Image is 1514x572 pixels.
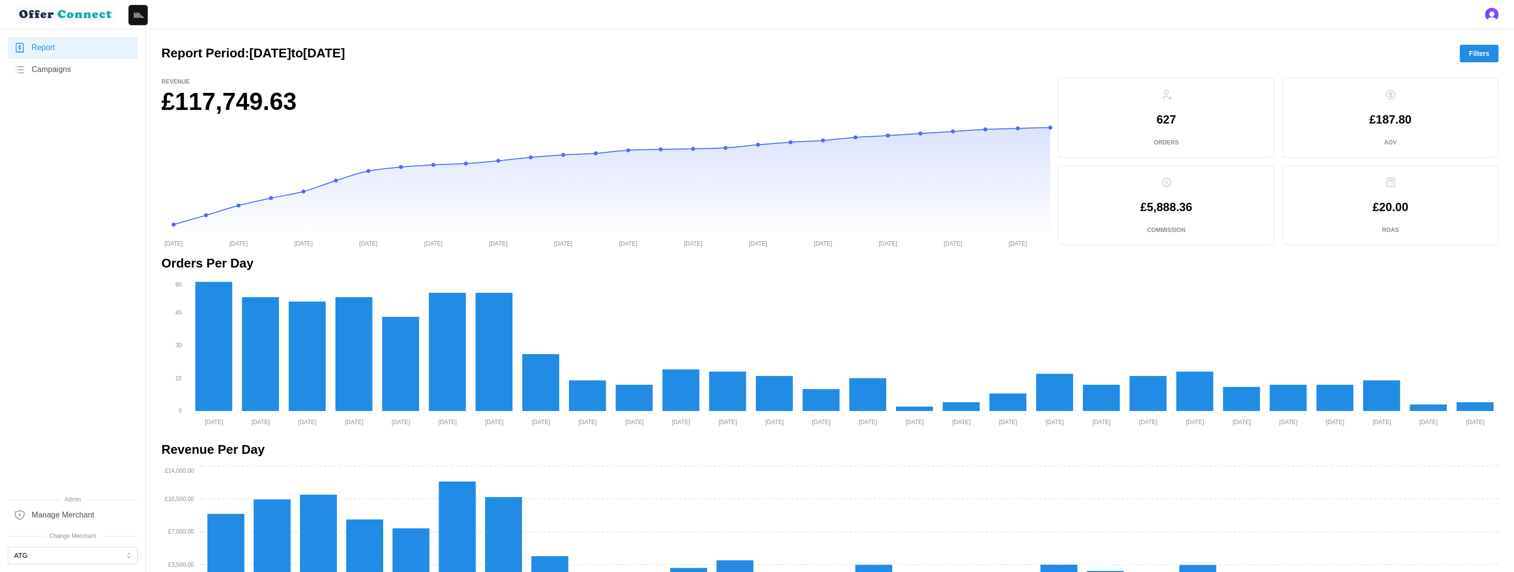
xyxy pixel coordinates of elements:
tspan: [DATE] [765,418,784,425]
tspan: [DATE] [439,418,457,425]
button: Filters [1460,45,1498,62]
p: £187.80 [1369,114,1411,125]
p: Orders [1154,139,1179,147]
tspan: [DATE] [424,240,442,247]
tspan: [DATE] [619,240,637,247]
h2: Orders Per Day [161,255,1498,272]
span: Filters [1469,45,1489,62]
tspan: [DATE] [1326,418,1344,425]
tspan: [DATE] [944,240,962,247]
a: Campaigns [8,59,138,81]
tspan: 30 [176,342,182,349]
tspan: [DATE] [1419,418,1438,425]
tspan: [DATE] [999,418,1017,425]
tspan: [DATE] [1466,418,1484,425]
tspan: [DATE] [1232,418,1251,425]
p: ROAS [1382,226,1399,234]
img: loyalBe Logo [16,6,117,23]
tspan: [DATE] [579,418,597,425]
tspan: [DATE] [879,240,897,247]
h2: Report Period: [DATE] to [DATE] [161,45,345,62]
tspan: [DATE] [294,240,313,247]
tspan: [DATE] [1008,240,1027,247]
p: AOV [1384,139,1396,147]
img: 's logo [1485,8,1498,21]
button: Open user button [1485,8,1498,21]
tspan: [DATE] [859,418,877,425]
tspan: [DATE] [391,418,410,425]
tspan: 0 [178,408,182,414]
tspan: 45 [176,309,182,316]
tspan: 60 [176,281,182,287]
tspan: [DATE] [749,240,767,247]
tspan: [DATE] [1045,418,1064,425]
tspan: [DATE] [554,240,572,247]
tspan: £3,500.00 [168,561,194,568]
button: ATG [8,547,138,564]
tspan: [DATE] [532,418,550,425]
tspan: [DATE] [719,418,737,425]
tspan: [DATE] [489,240,508,247]
a: Manage Merchant [8,504,138,526]
tspan: [DATE] [345,418,363,425]
tspan: [DATE] [952,418,970,425]
a: Report [8,37,138,59]
p: Revenue [161,78,1050,86]
span: Admin [8,495,138,504]
tspan: £7,000.00 [168,528,194,535]
tspan: [DATE] [205,418,223,425]
p: 627 [1156,114,1176,125]
tspan: [DATE] [485,418,504,425]
tspan: £10,500.00 [165,496,194,502]
tspan: [DATE] [298,418,317,425]
tspan: [DATE] [625,418,644,425]
tspan: [DATE] [814,240,832,247]
p: Commission [1147,226,1185,234]
tspan: [DATE] [1279,418,1298,425]
span: Report [32,42,55,54]
tspan: [DATE] [1139,418,1158,425]
tspan: [DATE] [672,418,690,425]
tspan: [DATE] [251,418,270,425]
tspan: [DATE] [1092,418,1111,425]
p: £20.00 [1373,201,1408,213]
span: Manage Merchant [32,509,94,521]
h2: Revenue Per Day [161,441,1498,458]
tspan: [DATE] [905,418,924,425]
tspan: [DATE] [229,240,248,247]
span: Campaigns [32,64,71,76]
span: Change Merchant [8,532,138,541]
tspan: [DATE] [1373,418,1391,425]
tspan: [DATE] [164,240,183,247]
tspan: [DATE] [812,418,830,425]
tspan: [DATE] [684,240,703,247]
h1: £117,749.63 [161,86,1050,118]
tspan: £14,000.00 [165,467,194,474]
p: £5,888.36 [1140,201,1192,213]
tspan: 15 [176,375,182,382]
tspan: [DATE] [359,240,378,247]
tspan: [DATE] [1186,418,1204,425]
